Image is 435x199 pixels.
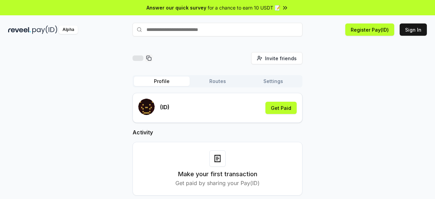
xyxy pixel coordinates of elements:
[160,103,170,111] p: (ID)
[265,55,297,62] span: Invite friends
[32,26,57,34] img: pay_id
[175,179,260,187] p: Get paid by sharing your Pay(ID)
[133,128,302,136] h2: Activity
[8,26,31,34] img: reveel_dark
[178,169,257,179] h3: Make your first transaction
[208,4,280,11] span: for a chance to earn 10 USDT 📝
[245,77,301,86] button: Settings
[265,102,297,114] button: Get Paid
[59,26,78,34] div: Alpha
[146,4,206,11] span: Answer our quick survey
[134,77,190,86] button: Profile
[345,23,394,36] button: Register Pay(ID)
[190,77,245,86] button: Routes
[400,23,427,36] button: Sign In
[251,52,302,64] button: Invite friends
